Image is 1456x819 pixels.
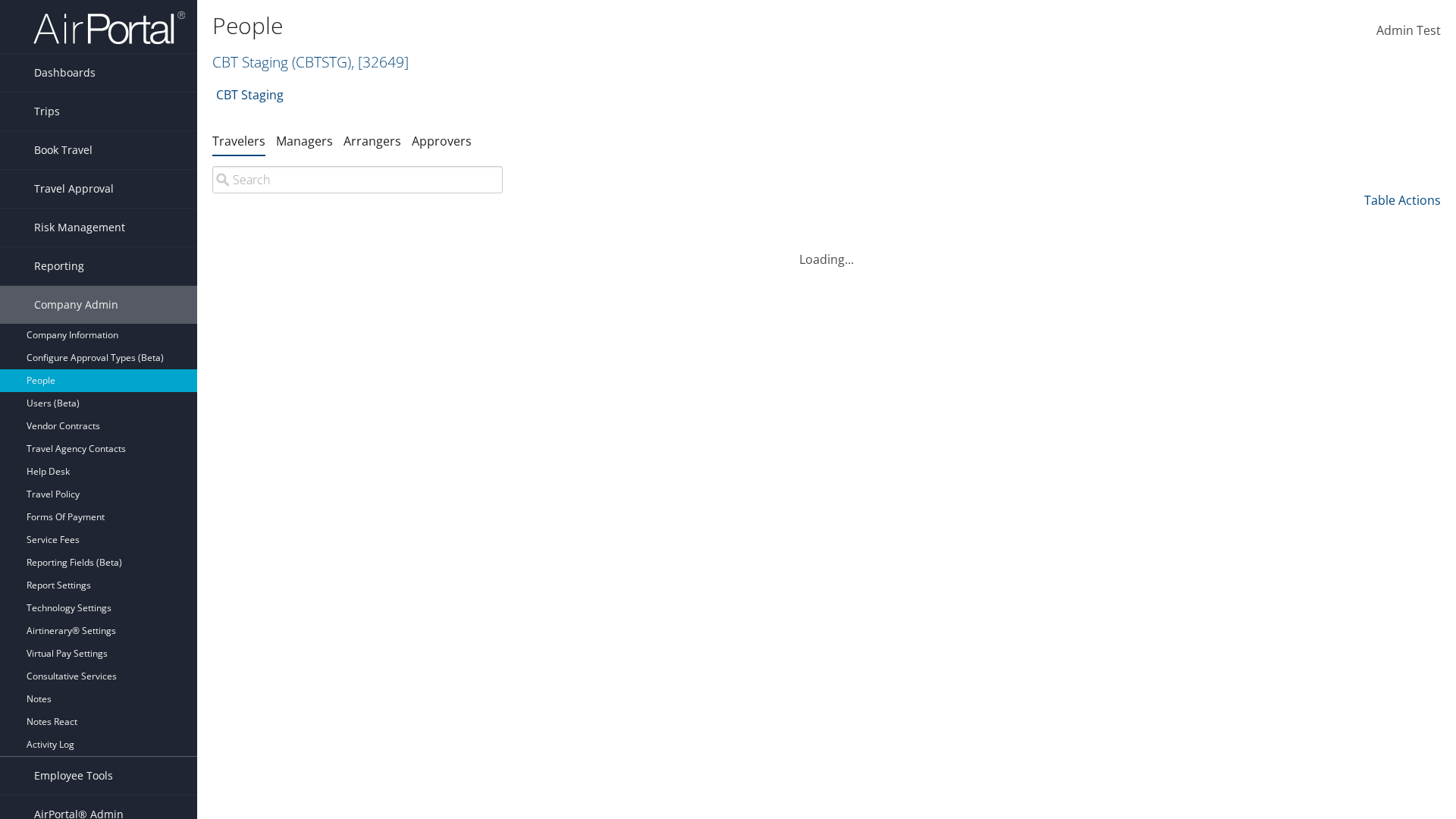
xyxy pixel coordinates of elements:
a: Approvers [412,133,472,149]
span: Company Admin [34,286,118,324]
a: Arrangers [344,133,401,149]
a: Managers [276,133,333,149]
span: Risk Management [34,209,125,246]
span: Dashboards [34,54,96,92]
span: ( CBTSTG ) [292,52,351,72]
span: Admin Test [1376,22,1441,39]
a: Table Actions [1364,192,1441,209]
div: Loading... [212,232,1441,268]
span: Trips [34,93,60,130]
span: Book Travel [34,131,93,169]
span: Travel Approval [34,170,114,208]
img: airportal-logo.png [33,10,185,45]
span: Employee Tools [34,757,113,795]
input: Search [212,166,503,193]
a: Admin Test [1376,8,1441,55]
a: Travelers [212,133,265,149]
h1: People [212,10,1031,42]
span: , [ 32649 ] [351,52,409,72]
a: CBT Staging [216,80,284,110]
a: CBT Staging [212,52,409,72]
span: Reporting [34,247,84,285]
